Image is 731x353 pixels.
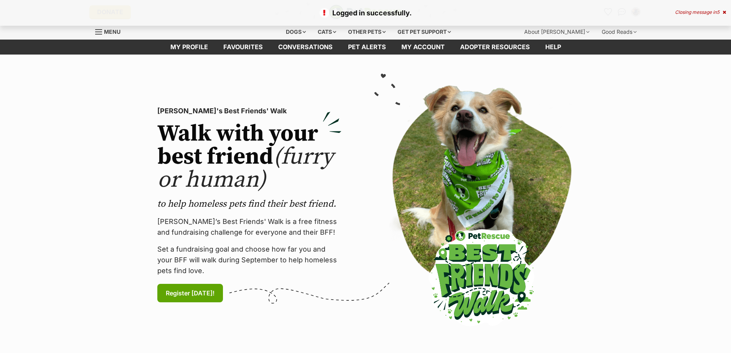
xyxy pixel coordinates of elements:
[340,40,394,55] a: Pet alerts
[157,216,342,238] p: [PERSON_NAME]’s Best Friends' Walk is a free fitness and fundraising challenge for everyone and t...
[452,40,538,55] a: Adopter resources
[271,40,340,55] a: conversations
[163,40,216,55] a: My profile
[157,244,342,276] p: Set a fundraising goal and choose how far you and your BFF will walk during September to help hom...
[394,40,452,55] a: My account
[166,288,215,298] span: Register [DATE]!
[392,24,456,40] div: Get pet support
[216,40,271,55] a: Favourites
[157,123,342,192] h2: Walk with your best friend
[538,40,569,55] a: Help
[95,24,126,38] a: Menu
[157,106,342,116] p: [PERSON_NAME]'s Best Friends' Walk
[157,284,223,302] a: Register [DATE]!
[343,24,391,40] div: Other pets
[157,143,333,194] span: (furry or human)
[104,28,120,35] span: Menu
[281,24,311,40] div: Dogs
[312,24,342,40] div: Cats
[596,24,642,40] div: Good Reads
[519,24,595,40] div: About [PERSON_NAME]
[157,198,342,210] p: to help homeless pets find their best friend.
